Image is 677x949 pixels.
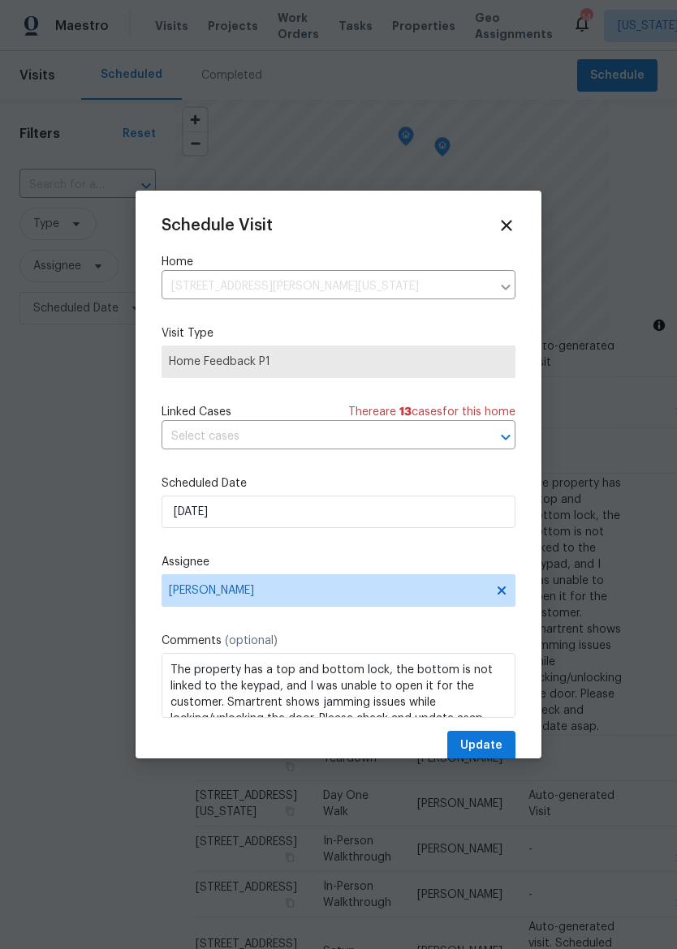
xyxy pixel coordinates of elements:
[169,584,487,597] span: [PERSON_NAME]
[162,633,515,649] label: Comments
[162,496,515,528] input: M/D/YYYY
[162,217,273,234] span: Schedule Visit
[162,424,470,449] input: Select cases
[348,404,515,420] span: There are case s for this home
[498,217,515,234] span: Close
[162,653,515,718] textarea: The property has a top and bottom lock, the bottom is not linked to the keypad, and I was unable ...
[162,554,515,570] label: Assignee
[162,254,515,270] label: Home
[447,731,515,761] button: Update
[162,274,491,299] input: Enter in an address
[225,635,278,646] span: (optional)
[460,736,502,756] span: Update
[162,404,231,420] span: Linked Cases
[399,406,412,418] span: 13
[162,325,515,341] label: Visit Type
[169,354,508,370] span: Home Feedback P1
[494,426,517,449] button: Open
[162,475,515,492] label: Scheduled Date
